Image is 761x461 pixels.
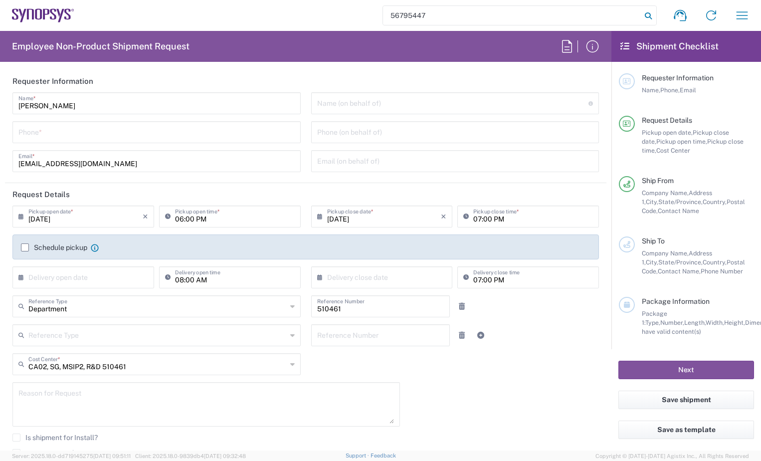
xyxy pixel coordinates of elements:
button: Save as template [618,421,754,439]
span: Cost Center [656,147,690,154]
span: Package 1: [642,310,667,326]
span: Country, [703,198,727,206]
label: Request Expedite [12,449,82,457]
span: Client: 2025.18.0-9839db4 [135,453,246,459]
span: Phone Number [701,267,743,275]
span: State/Province, [658,198,703,206]
span: Requester Information [642,74,714,82]
span: Width, [706,319,724,326]
button: Next [618,361,754,379]
span: Server: 2025.18.0-dd719145275 [12,453,131,459]
span: Company Name, [642,249,689,257]
h2: Requester Information [12,76,93,86]
span: Pickup open date, [642,129,693,136]
span: Length, [684,319,706,326]
span: Type, [645,319,660,326]
a: Remove Reference [455,328,469,342]
span: Height, [724,319,745,326]
span: Request Details [642,116,692,124]
input: Shipment, tracking or reference number [383,6,641,25]
span: Number, [660,319,684,326]
span: City, [646,258,658,266]
span: Ship To [642,237,665,245]
label: Schedule pickup [21,243,87,251]
h2: Request Details [12,190,70,200]
span: City, [646,198,658,206]
span: Contact Name [658,207,699,215]
i: × [143,209,148,225]
span: Company Name, [642,189,689,197]
span: Package Information [642,297,710,305]
span: Country, [703,258,727,266]
span: Ship From [642,177,674,185]
span: Contact Name, [658,267,701,275]
a: Feedback [371,453,396,459]
span: Name, [642,86,660,94]
i: × [441,209,446,225]
label: Is shipment for Install? [12,434,98,442]
button: Save shipment [618,391,754,409]
span: Copyright © [DATE]-[DATE] Agistix Inc., All Rights Reserved [595,452,749,461]
span: State/Province, [658,258,703,266]
a: Add Reference [474,328,488,342]
a: Remove Reference [455,299,469,313]
span: Pickup open time, [656,138,707,145]
span: [DATE] 09:32:48 [204,453,246,459]
span: Phone, [660,86,680,94]
a: Support [346,453,371,459]
span: Email [680,86,696,94]
h2: Employee Non-Product Shipment Request [12,40,190,52]
h2: Shipment Checklist [620,40,719,52]
span: [DATE] 09:51:11 [93,453,131,459]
